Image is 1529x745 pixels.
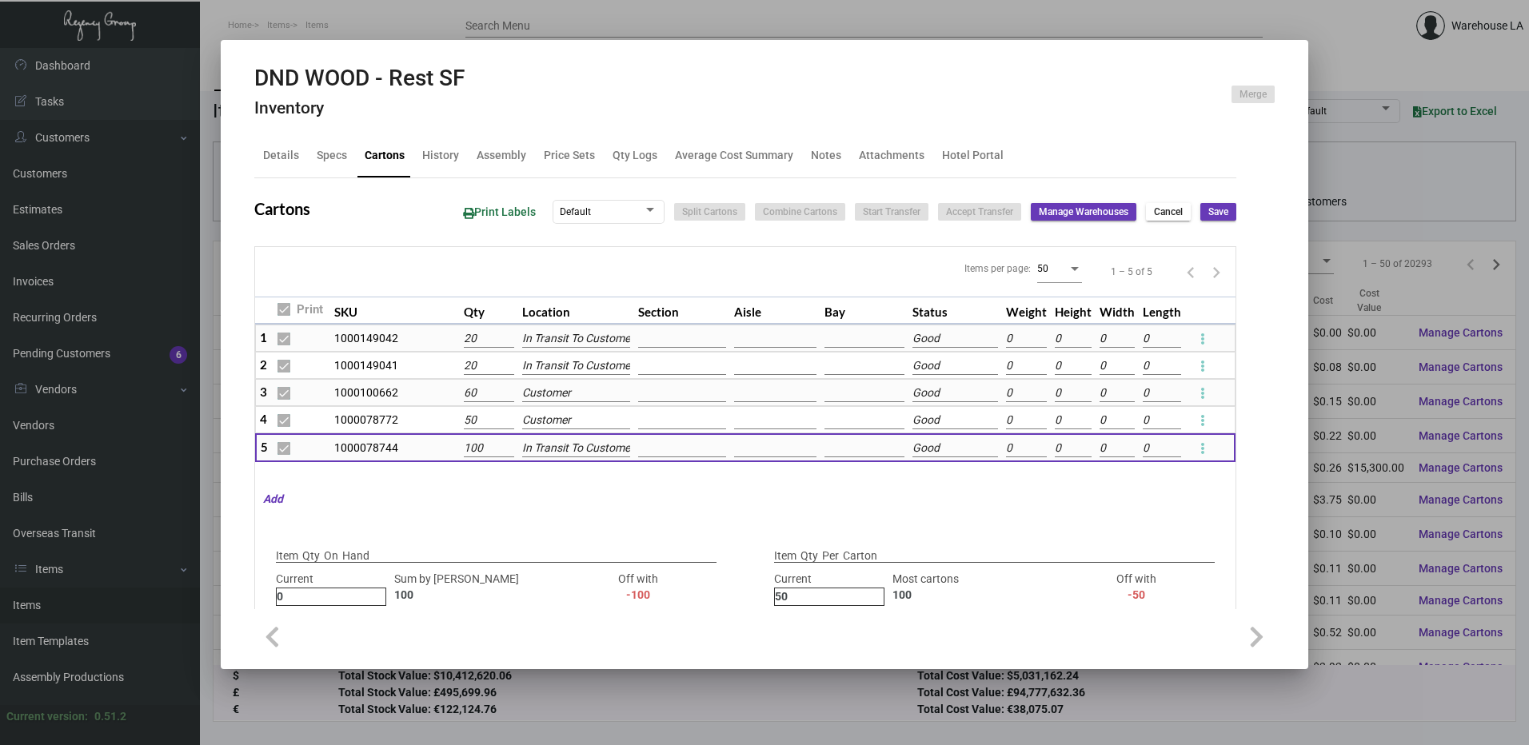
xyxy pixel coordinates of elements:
[1200,203,1236,221] button: Save
[938,203,1021,221] button: Accept Transfer
[560,206,591,217] span: Default
[94,708,126,725] div: 0.51.2
[1002,297,1051,325] th: Weight
[675,147,793,164] div: Average Cost Summary
[297,300,323,319] span: Print
[1139,297,1185,325] th: Length
[1146,203,1191,221] button: Cancel
[463,205,536,218] span: Print Labels
[1039,205,1128,219] span: Manage Warehouses
[260,412,267,426] span: 4
[6,708,88,725] div: Current version:
[1096,297,1139,325] th: Width
[946,205,1013,219] span: Accept Transfer
[276,548,298,564] p: Item
[843,548,877,564] p: Carton
[1232,86,1275,103] button: Merge
[730,297,820,325] th: Aisle
[260,357,267,372] span: 2
[1178,259,1204,285] button: Previous page
[324,548,338,564] p: On
[908,297,1002,325] th: Status
[811,147,841,164] div: Notes
[544,147,595,164] div: Price Sets
[820,297,908,325] th: Bay
[394,571,575,606] div: Sum by [PERSON_NAME]
[1208,205,1228,219] span: Save
[583,571,693,606] div: Off with
[1204,259,1229,285] button: Next page
[317,147,347,164] div: Specs
[460,297,518,325] th: Qty
[1051,297,1096,325] th: Height
[774,548,796,564] p: Item
[863,205,920,219] span: Start Transfer
[422,147,459,164] div: History
[859,147,924,164] div: Attachments
[254,199,310,218] h2: Cartons
[342,548,369,564] p: Hand
[942,147,1004,164] div: Hotel Portal
[800,548,818,564] p: Qty
[634,297,730,325] th: Section
[263,147,299,164] div: Details
[260,384,267,399] span: 3
[302,548,320,564] p: Qty
[1037,263,1048,274] span: 50
[1031,203,1136,221] button: Manage Warehouses
[613,147,657,164] div: Qty Logs
[1111,265,1152,279] div: 1 – 5 of 5
[1037,262,1082,275] mat-select: Items per page:
[964,261,1031,276] div: Items per page:
[254,65,465,92] h2: DND WOOD - Rest SF
[261,440,268,454] span: 5
[892,571,1073,606] div: Most cartons
[365,147,405,164] div: Cartons
[674,203,745,221] button: Split Cartons
[260,330,267,345] span: 1
[755,203,845,221] button: Combine Cartons
[255,491,283,508] mat-hint: Add
[822,548,839,564] p: Per
[330,297,460,325] th: SKU
[774,571,884,606] div: Current
[276,571,386,606] div: Current
[477,147,526,164] div: Assembly
[254,98,465,118] h4: Inventory
[763,205,837,219] span: Combine Cartons
[855,203,928,221] button: Start Transfer
[1081,571,1192,606] div: Off with
[1240,88,1267,102] span: Merge
[682,205,737,219] span: Split Cartons
[450,197,549,227] button: Print Labels
[1154,205,1183,219] span: Cancel
[518,297,634,325] th: Location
